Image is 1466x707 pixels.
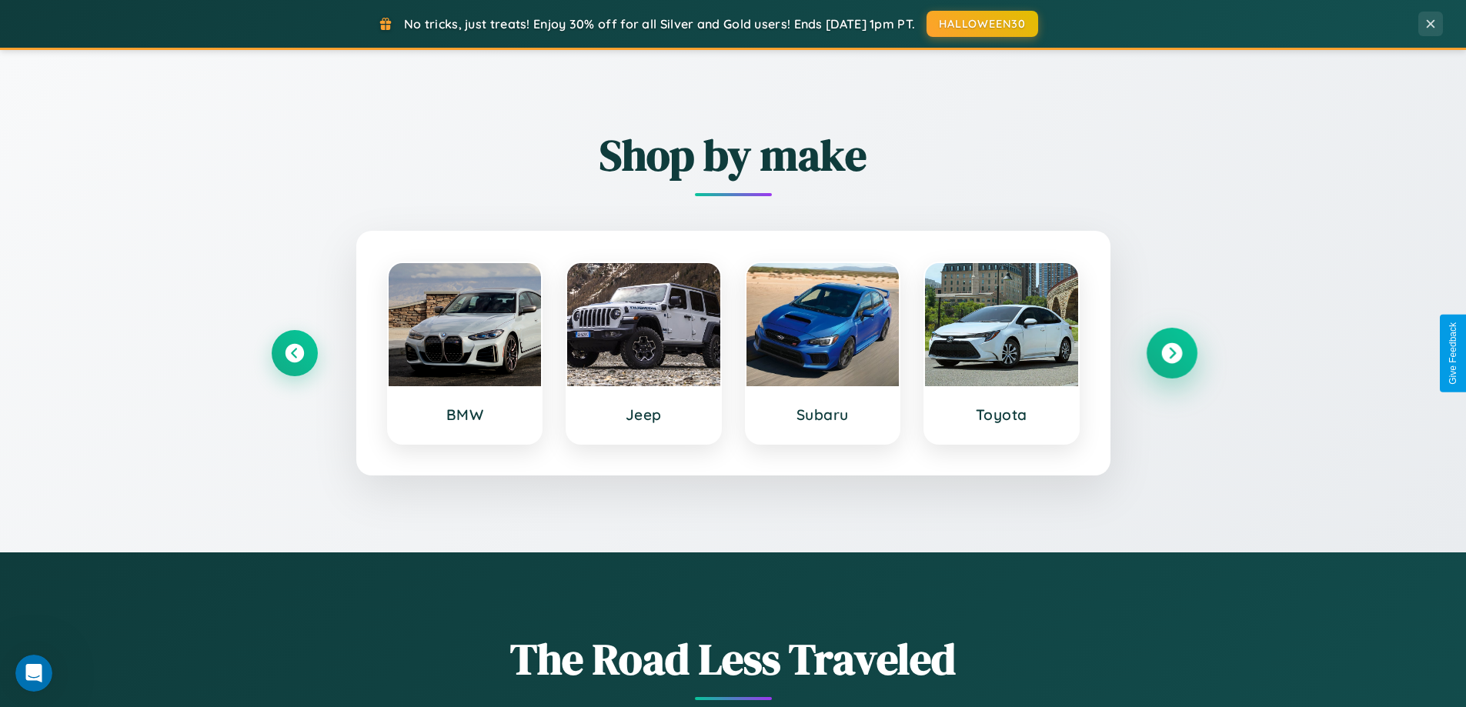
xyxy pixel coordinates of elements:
h3: Subaru [762,405,884,424]
h3: BMW [404,405,526,424]
h1: The Road Less Traveled [272,629,1195,689]
div: Give Feedback [1448,322,1458,385]
h2: Shop by make [272,125,1195,185]
span: No tricks, just treats! Enjoy 30% off for all Silver and Gold users! Ends [DATE] 1pm PT. [404,16,915,32]
h3: Toyota [940,405,1063,424]
iframe: Intercom live chat [15,655,52,692]
h3: Jeep [583,405,705,424]
button: HALLOWEEN30 [927,11,1038,37]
